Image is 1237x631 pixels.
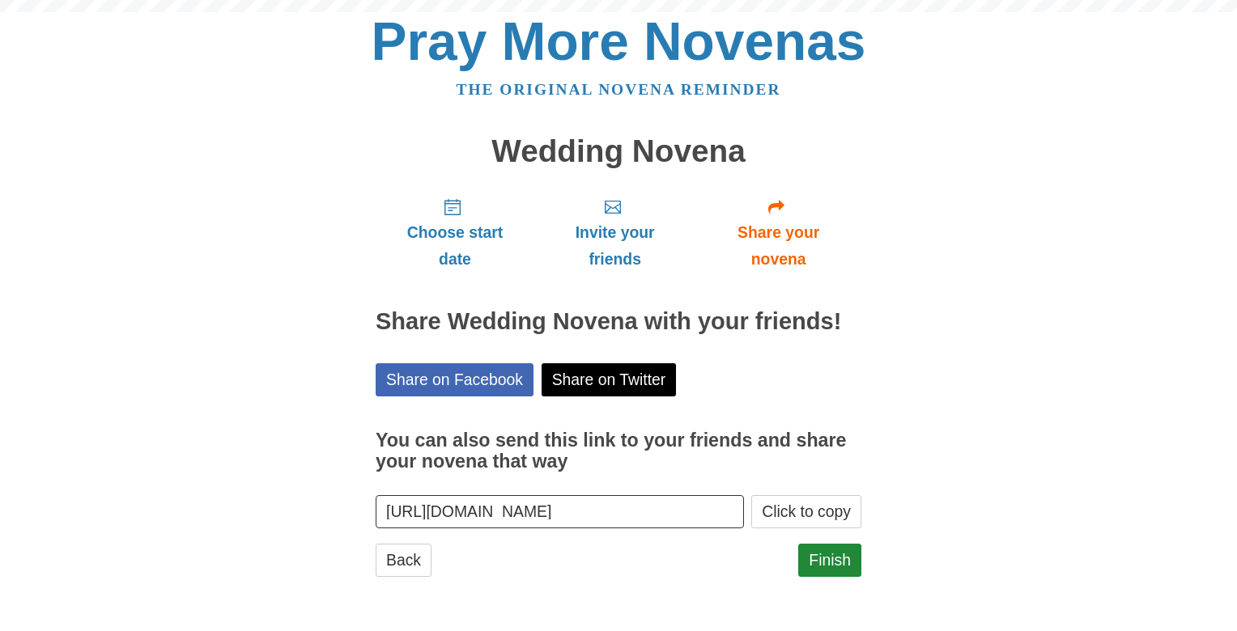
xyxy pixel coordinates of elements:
[534,184,695,281] a: Invite your friends
[376,430,861,472] h3: You can also send this link to your friends and share your novena that way
[550,219,679,273] span: Invite your friends
[376,363,533,396] a: Share on Facebook
[376,544,431,577] a: Back
[376,309,861,335] h2: Share Wedding Novena with your friends!
[542,363,677,396] a: Share on Twitter
[392,219,518,273] span: Choose start date
[376,134,861,169] h1: Wedding Novena
[751,495,861,528] button: Click to copy
[712,219,845,273] span: Share your novena
[372,11,866,71] a: Pray More Novenas
[457,81,781,98] a: The original novena reminder
[798,544,861,577] a: Finish
[376,184,534,281] a: Choose start date
[695,184,861,281] a: Share your novena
